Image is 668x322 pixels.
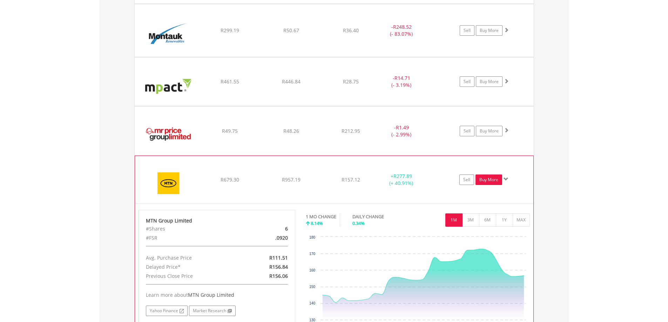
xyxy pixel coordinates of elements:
[221,78,239,85] span: R461.55
[282,176,301,183] span: R957.19
[242,233,293,242] div: .0920
[496,213,513,227] button: 1Y
[222,128,238,134] span: R49.75
[306,213,336,220] div: 1 MO CHANGE
[476,126,502,136] a: Buy More
[221,176,239,183] span: R679.30
[393,23,412,30] span: R248.52
[375,173,427,187] div: + (+ 40.91%)
[375,23,428,37] div: - (- 83.07%)
[460,126,474,136] a: Sell
[138,13,198,55] img: EQU.ZA.MKR.png
[189,306,236,316] a: Market Research
[141,253,242,262] div: Avg. Purchase Price
[138,115,198,153] img: EQU.ZA.MRP.png
[188,292,234,298] span: MTN Group Limited
[269,254,288,261] span: R111.51
[269,273,288,279] span: R156.06
[342,128,360,134] span: R212.95
[375,75,428,89] div: - (- 3.19%)
[476,25,502,36] a: Buy More
[139,165,199,202] img: EQU.ZA.MTN.png
[141,272,242,281] div: Previous Close Price
[282,78,301,85] span: R446.84
[352,213,409,220] div: DAILY CHANGE
[309,318,315,322] text: 130
[221,27,239,34] span: R299.19
[460,25,474,36] a: Sell
[283,27,299,34] span: R50.67
[343,78,359,85] span: R28.75
[309,252,315,256] text: 170
[309,268,315,272] text: 160
[342,176,360,183] span: R157.12
[309,301,315,305] text: 140
[141,224,242,233] div: #Shares
[283,128,299,134] span: R48.26
[462,213,479,227] button: 3M
[146,217,288,224] div: MTN Group Limited
[445,213,463,227] button: 1M
[479,213,496,227] button: 6M
[476,76,502,87] a: Buy More
[393,173,412,179] span: R277.89
[141,233,242,242] div: #FSR
[309,285,315,289] text: 150
[269,263,288,270] span: R156.84
[475,174,502,185] a: Buy More
[242,224,293,233] div: 6
[375,124,428,138] div: - (- 2.99%)
[343,27,359,34] span: R36.40
[394,75,410,81] span: R14.71
[141,262,242,272] div: Delayed Price*
[311,220,323,226] span: 8.14%
[146,292,288,299] div: Learn more about
[460,76,474,87] a: Sell
[146,306,188,316] a: Yahoo Finance
[513,213,530,227] button: MAX
[459,174,474,185] a: Sell
[396,124,409,131] span: R1.49
[138,66,198,104] img: EQU.ZA.MPT.png
[309,235,315,239] text: 180
[352,220,365,226] span: 0.34%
